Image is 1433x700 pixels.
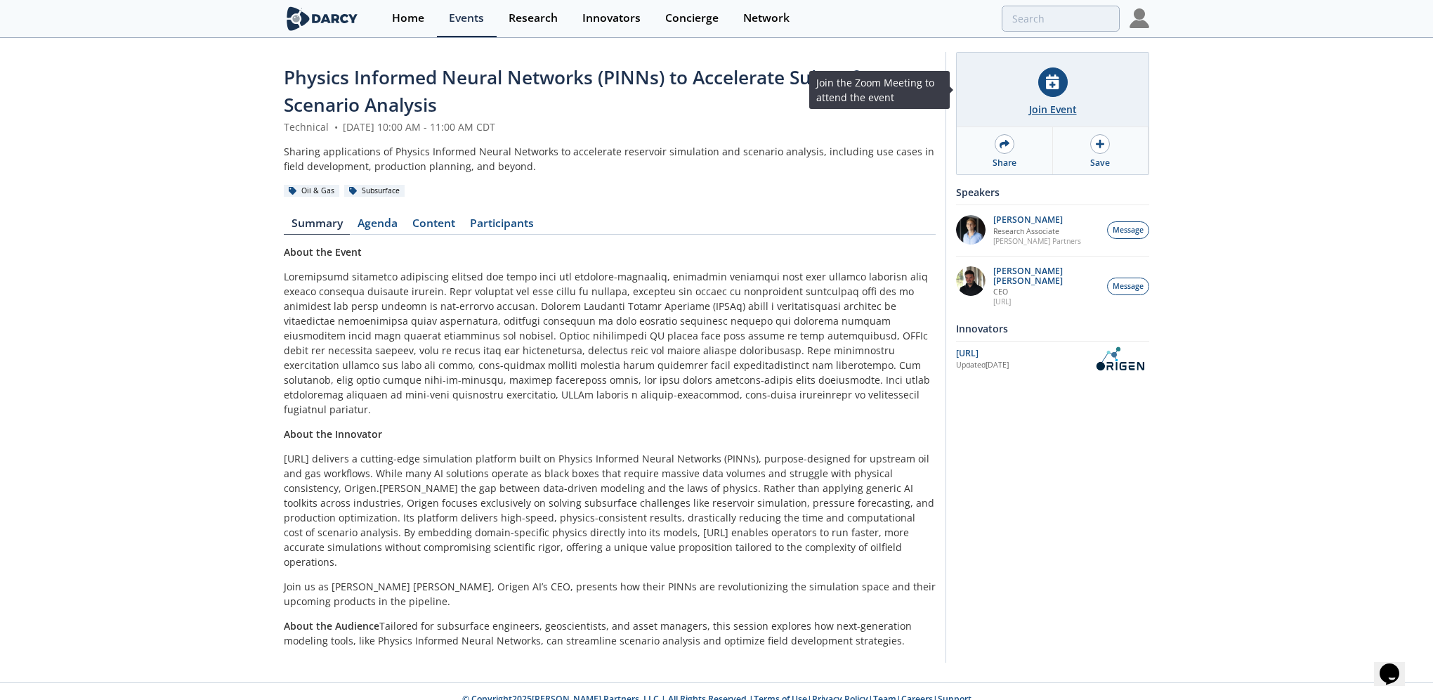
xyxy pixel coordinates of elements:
div: Oil & Gas [284,185,339,197]
p: Loremipsumd sitametco adipiscing elitsed doe tempo inci utl etdolore-magnaaliq, enimadmin veniamq... [284,269,936,417]
div: Speakers [956,180,1149,205]
p: CEO [993,287,1100,297]
img: Profile [1130,8,1149,28]
p: [PERSON_NAME] Partners [993,236,1081,246]
div: Events [449,13,484,24]
p: Tailored for subsurface engineers, geoscientists, and asset managers, this session explores how n... [284,618,936,648]
a: [URL] Updated[DATE] OriGen.AI [956,346,1149,371]
div: Network [743,13,790,24]
div: Save [1090,157,1110,169]
a: Content [405,218,462,235]
input: Advanced Search [1002,6,1120,32]
iframe: chat widget [1374,644,1419,686]
strong: About the Audience [284,619,379,633]
button: Message [1107,221,1149,239]
div: Innovators [956,316,1149,341]
p: [PERSON_NAME] [PERSON_NAME] [993,266,1100,286]
p: [PERSON_NAME] [993,215,1081,225]
div: [URL] [956,347,1090,360]
p: [URL] [993,297,1100,306]
div: Technical [DATE] 10:00 AM - 11:00 AM CDT [284,119,936,134]
p: [URL] delivers a cutting-edge simulation platform built on Physics Informed Neural Networks (PINN... [284,451,936,569]
span: Message [1113,225,1144,236]
img: logo-wide.svg [284,6,360,31]
div: Join Event [1029,102,1077,117]
div: Concierge [665,13,719,24]
span: Message [1113,281,1144,292]
button: Message [1107,278,1149,295]
span: Physics Informed Neural Networks (PINNs) to Accelerate Subsurface Scenario Analysis [284,65,889,117]
p: Research Associate [993,226,1081,236]
div: Sharing applications of Physics Informed Neural Networks to accelerate reservoir simulation and s... [284,144,936,174]
strong: About the Event [284,245,362,259]
div: Subsurface [344,185,405,197]
div: Research [509,13,558,24]
a: Agenda [350,218,405,235]
img: 20112e9a-1f67-404a-878c-a26f1c79f5da [956,266,986,296]
span: • [332,120,340,134]
img: OriGen.AI [1090,346,1149,371]
a: Participants [462,218,541,235]
div: Innovators [582,13,641,24]
img: 1EXUV5ipS3aUf9wnAL7U [956,215,986,245]
p: Join us as [PERSON_NAME] [PERSON_NAME], Origen AI’s CEO, presents how their PINNs are revolutioni... [284,579,936,609]
div: Home [392,13,424,24]
a: Summary [284,218,350,235]
div: Share [993,157,1016,169]
div: Updated [DATE] [956,360,1090,371]
strong: About the Innovator [284,427,382,441]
